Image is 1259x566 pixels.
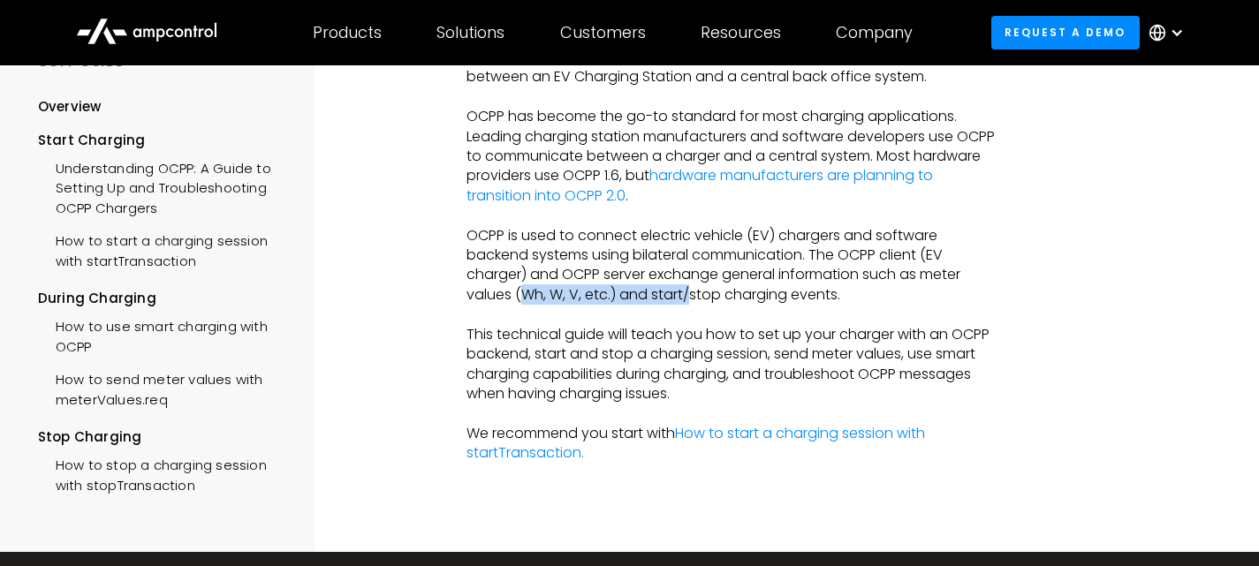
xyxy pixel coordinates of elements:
div: Solutions [436,23,504,42]
p: ‍ [466,305,1000,324]
a: Understanding OCPP: A Guide to Setting Up and Troubleshooting OCPP Chargers [38,150,290,223]
div: During Charging [38,289,290,308]
a: Request a demo [991,16,1140,49]
p: This technical guide will teach you how to set up your charger with an OCPP backend, start and st... [466,325,1000,404]
div: Stop Charging [38,427,290,447]
a: How to stop a charging session with stopTransaction [38,447,290,500]
div: Overview [38,97,102,117]
a: How to start a charging session with startTransaction [38,223,290,275]
p: ‍ [466,87,1000,107]
p: The is a protocol for communication between an EV Charging Station and a central back office system. [466,48,1000,87]
p: ‍ [466,404,1000,423]
p: We recommend you start with [466,424,1000,464]
div: Customers [560,23,646,42]
a: hardware manufacturers are planning to transition into OCPP 2.0 [466,165,933,205]
a: How to send meter values with meterValues.req [38,361,290,414]
div: Resources [701,23,781,42]
div: Start Charging [38,130,290,149]
div: Company [836,23,913,42]
a: How to use smart charging with OCPP [38,308,290,361]
a: How to start a charging session with startTransaction. [466,423,925,463]
p: ‍ [466,206,1000,225]
a: Overview [38,97,102,130]
div: Products [313,23,382,42]
p: OCPP has become the go-to standard for most charging applications. Leading charging station manuf... [466,107,1000,206]
p: OCPP is used to connect electric vehicle (EV) chargers and software backend systems using bilater... [466,226,1000,306]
